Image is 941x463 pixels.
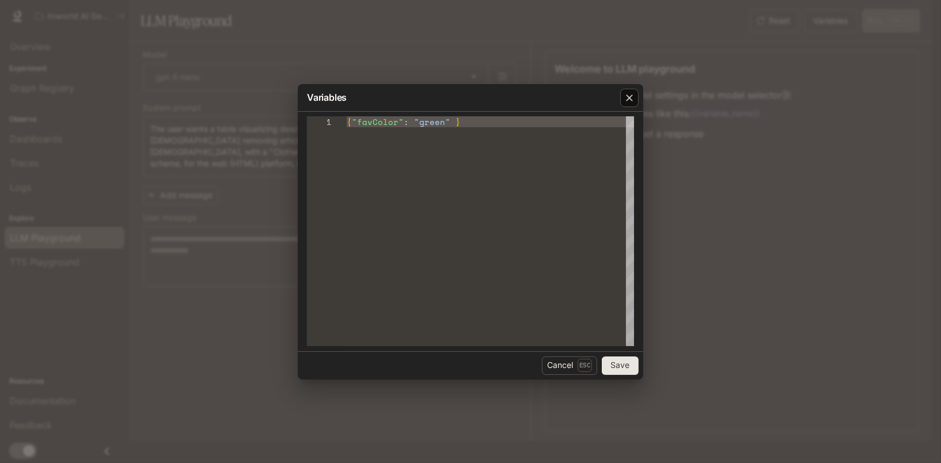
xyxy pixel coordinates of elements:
div: 1 [307,116,332,127]
button: CancelEsc [542,356,597,375]
button: Save [602,356,639,375]
span: : [404,116,409,128]
span: "favColor" [352,116,404,128]
p: Variables [307,90,347,104]
span: { [347,116,352,128]
span: "green" [414,116,450,128]
p: Esc [578,359,592,371]
span: } [456,116,461,128]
